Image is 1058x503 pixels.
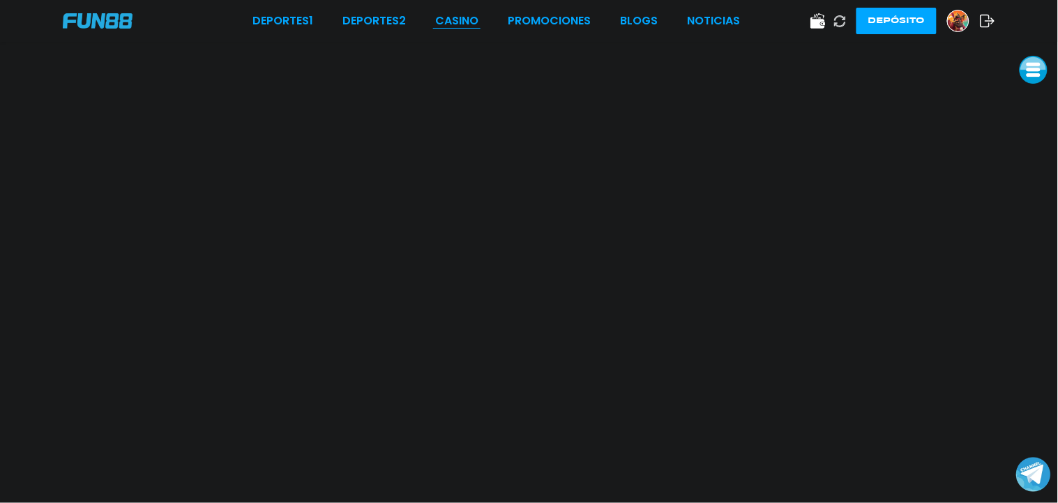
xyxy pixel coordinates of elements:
img: Company Logo [63,13,133,29]
a: Deportes2 [342,13,406,29]
img: Avatar [948,10,969,31]
a: CASINO [435,13,478,29]
a: Avatar [947,10,980,32]
a: NOTICIAS [688,13,741,29]
a: Promociones [508,13,591,29]
button: Depósito [856,8,937,34]
a: Deportes1 [252,13,313,29]
button: Join telegram channel [1016,456,1051,493]
a: BLOGS [621,13,658,29]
